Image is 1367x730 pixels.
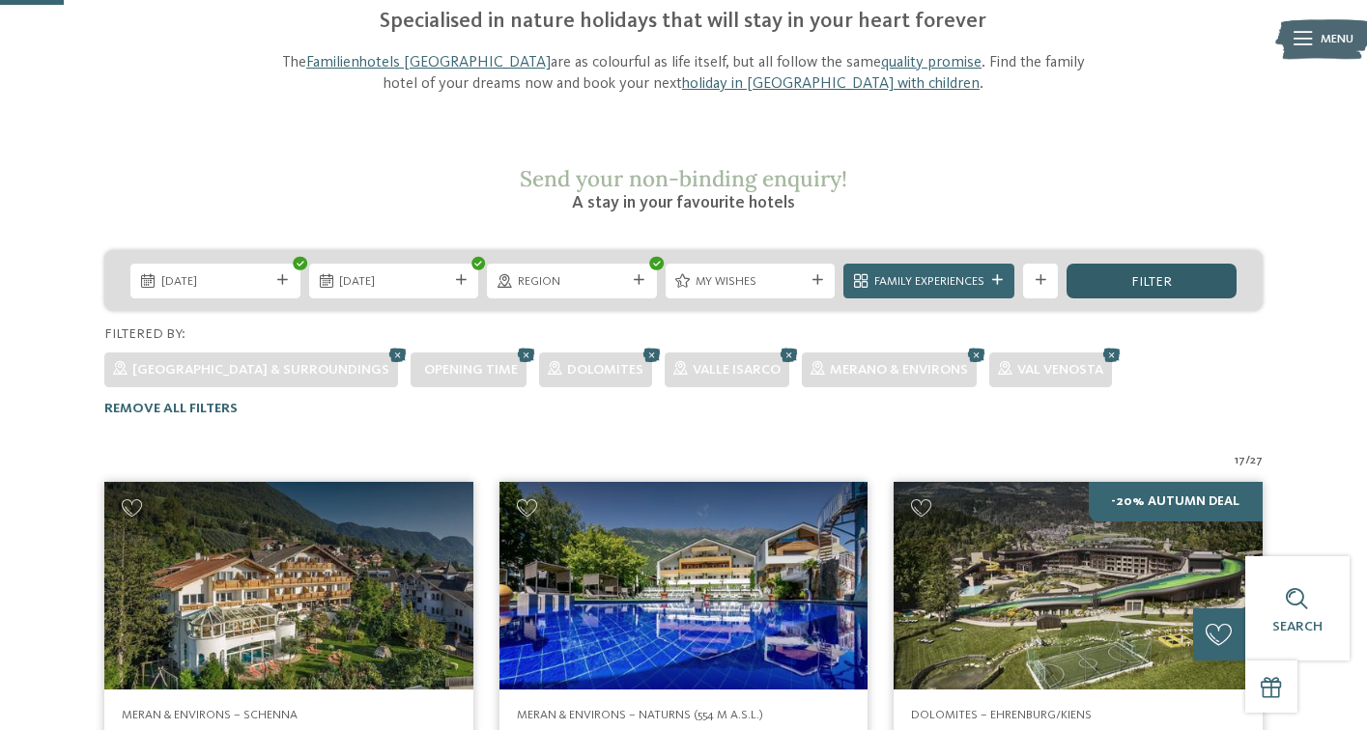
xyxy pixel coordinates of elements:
span: 27 [1250,452,1263,469]
span: Valle Isarco [693,363,781,377]
span: / [1245,452,1250,469]
span: [DATE] [161,273,271,291]
img: Family Hotel Gutenberg **** [104,482,473,689]
a: Familienhotels [GEOGRAPHIC_DATA] [306,55,551,70]
a: quality promise [881,55,982,70]
span: Meran & Environs – Naturns (554 m a.s.l.) [517,709,763,721]
span: Dolomites – Ehrenburg/Kiens [911,709,1092,721]
span: Search [1272,620,1323,633]
span: Family Experiences [874,273,984,291]
span: 17 [1235,452,1245,469]
span: Merano & Environs [830,363,968,377]
a: holiday in [GEOGRAPHIC_DATA] with children [682,76,980,92]
span: Remove all filters [104,402,238,415]
span: Region [518,273,627,291]
img: Looking for family hotels? Find the best ones here! [894,482,1263,689]
span: [DATE] [339,273,448,291]
p: The are as colourful as life itself, but all follow the same . Find the family hotel of your drea... [271,52,1097,96]
span: Filtered by: [104,327,185,341]
img: Familien Wellness Residence Tyrol **** [499,482,869,689]
span: Opening time [424,363,518,377]
span: filter [1131,275,1172,289]
span: [GEOGRAPHIC_DATA] & surroundings [132,363,389,377]
span: My wishes [696,273,805,291]
span: Val Venosta [1017,363,1103,377]
span: Send your non-binding enquiry! [520,164,847,192]
span: A stay in your favourite hotels [572,194,795,211]
span: Specialised in nature holidays that will stay in your heart forever [380,11,986,32]
span: Meran & Environs – Schenna [122,709,298,721]
span: Dolomites [567,363,643,377]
